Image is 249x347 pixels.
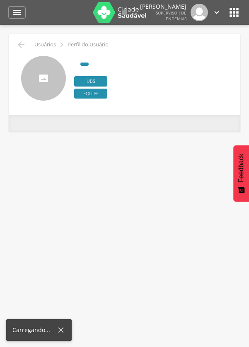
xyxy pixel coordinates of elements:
i:  [120,7,130,17]
span: Feedback [237,154,245,183]
p: Perfil do Usuário [68,41,109,48]
a:  [212,4,221,21]
i:  [227,6,241,19]
i:  [57,40,66,49]
a:  [120,4,130,21]
span: Supervisor de Endemias [156,10,186,22]
a:  [8,6,26,19]
div: Carregando... [12,326,56,334]
i: Voltar [16,40,26,50]
button: Feedback - Mostrar pesquisa [233,145,249,202]
span: Ubs [74,76,107,87]
span: Equipe [74,89,107,99]
p: Usuários [34,41,56,48]
i:  [212,8,221,17]
i:  [12,7,22,17]
p: [PERSON_NAME] [140,4,186,10]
